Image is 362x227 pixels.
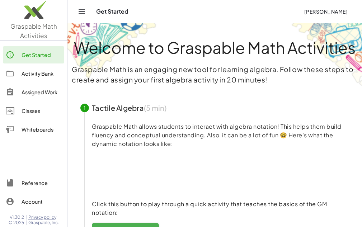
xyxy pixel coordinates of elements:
[22,51,61,59] div: Get Started
[22,197,61,206] div: Account
[3,65,64,82] a: Activity Bank
[80,104,89,112] div: 1
[3,102,64,119] a: Classes
[72,39,358,56] h1: Welcome to Graspable Math Activities
[76,6,88,17] button: Toggle navigation
[92,200,349,217] p: Click this button to play through a quick activity that teaches the basics of the GM notation:
[25,214,27,220] span: |
[3,121,64,138] a: Whiteboards
[22,179,61,187] div: Reference
[28,214,59,220] a: Privacy policy
[22,69,61,78] div: Activity Bank
[22,107,61,115] div: Classes
[92,122,349,148] p: Graspable Math allows students to interact with algebra notation! This helps them build fluency a...
[3,174,64,191] a: Reference
[3,46,64,63] a: Get Started
[72,64,358,85] p: Graspable Math is an engaging new tool for learning algebra. Follow these steps to create and ass...
[22,88,61,96] div: Assigned Work
[28,220,59,226] span: Graspable, Inc.
[22,125,61,134] div: Whiteboards
[10,214,24,220] span: v1.30.2
[304,8,348,15] span: [PERSON_NAME]
[298,5,353,18] button: [PERSON_NAME]
[3,84,64,101] a: Assigned Work
[10,22,57,39] span: Graspable Math Activities
[72,96,358,119] button: 1Tactile Algebra(5 min)
[92,147,199,200] video: What is this? This is dynamic math notation. Dynamic math notation plays a central role in how Gr...
[3,193,64,210] a: Account
[25,220,27,226] span: |
[9,220,24,226] span: © 2025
